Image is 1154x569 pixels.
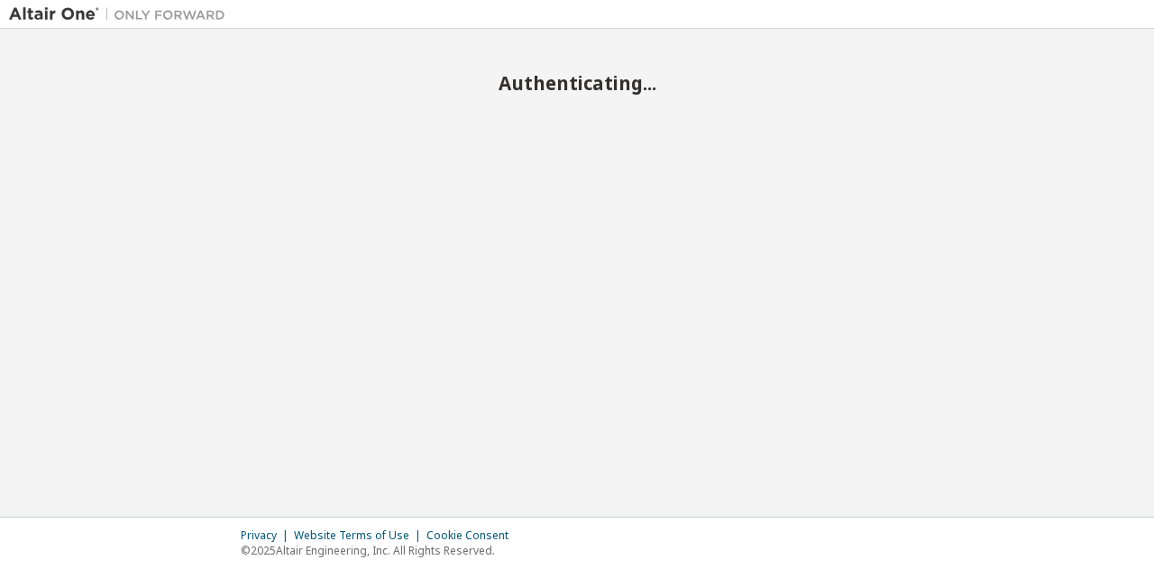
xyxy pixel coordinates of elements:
[241,543,519,558] p: © 2025 Altair Engineering, Inc. All Rights Reserved.
[9,71,1145,95] h2: Authenticating...
[426,528,519,543] div: Cookie Consent
[241,528,294,543] div: Privacy
[9,5,234,23] img: Altair One
[294,528,426,543] div: Website Terms of Use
